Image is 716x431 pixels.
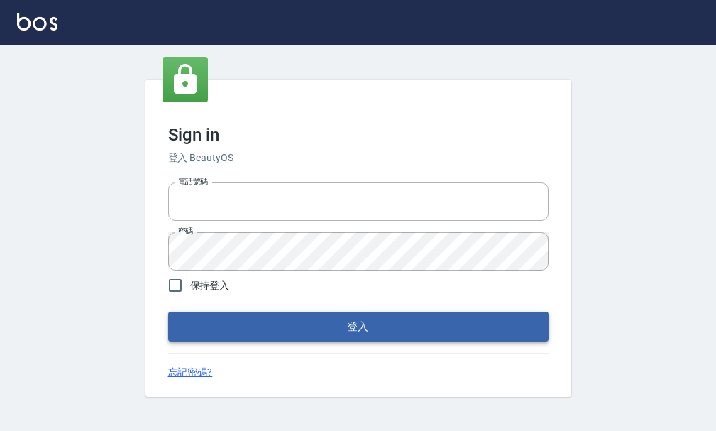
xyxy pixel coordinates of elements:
[168,125,549,145] h3: Sign in
[168,312,549,342] button: 登入
[17,13,57,31] img: Logo
[168,151,549,165] h6: 登入 BeautyOS
[190,278,230,293] span: 保持登入
[178,226,193,236] label: 密碼
[168,365,213,380] a: 忘記密碼?
[178,176,208,187] label: 電話號碼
